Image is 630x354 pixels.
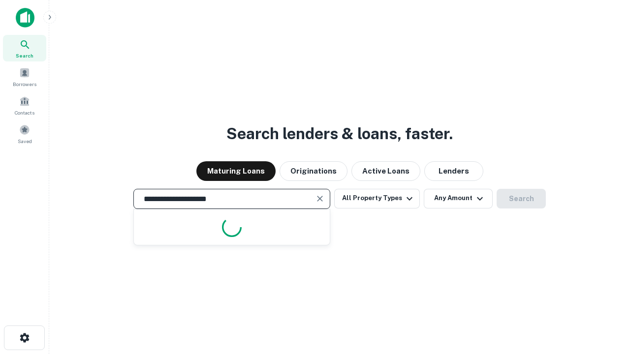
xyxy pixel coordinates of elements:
[313,192,327,206] button: Clear
[334,189,420,208] button: All Property Types
[581,275,630,323] iframe: Chat Widget
[280,161,347,181] button: Originations
[3,120,46,147] a: Saved
[15,109,34,117] span: Contacts
[351,161,420,181] button: Active Loans
[424,189,493,208] button: Any Amount
[16,52,33,59] span: Search
[424,161,483,181] button: Lenders
[13,80,36,88] span: Borrowers
[196,161,276,181] button: Maturing Loans
[226,122,453,146] h3: Search lenders & loans, faster.
[16,8,34,28] img: capitalize-icon.png
[3,63,46,90] a: Borrowers
[3,35,46,61] a: Search
[3,92,46,118] a: Contacts
[18,137,32,145] span: Saved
